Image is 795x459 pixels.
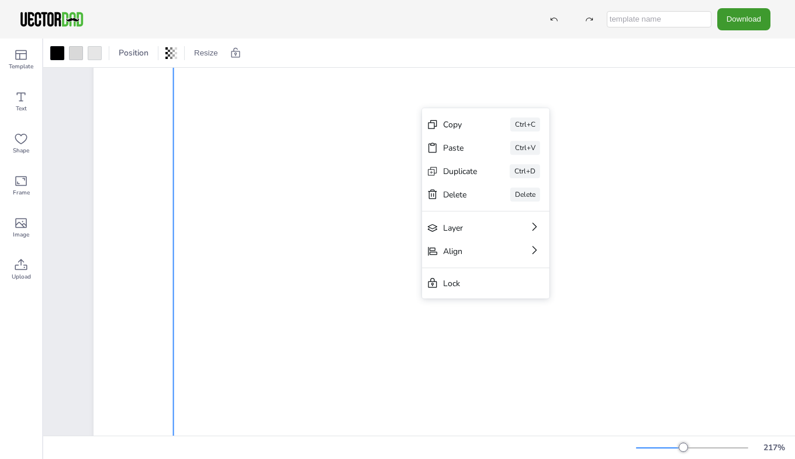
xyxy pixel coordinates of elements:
[443,222,496,234] div: Layer
[12,272,31,281] span: Upload
[510,187,540,201] div: Delete
[510,141,540,155] div: Ctrl+V
[760,442,788,453] div: 217 %
[189,44,223,62] button: Resize
[443,142,478,154] div: Paste
[717,8,770,30] button: Download
[116,47,151,58] span: Position
[9,62,33,71] span: Template
[13,230,29,239] span: Image
[443,166,477,177] div: Duplicate
[16,104,27,113] span: Text
[19,11,85,28] img: VectorDad-1.png
[13,188,30,197] span: Frame
[510,117,540,131] div: Ctrl+C
[443,246,496,257] div: Align
[510,164,540,178] div: Ctrl+D
[607,11,711,27] input: template name
[443,189,478,200] div: Delete
[443,278,512,289] div: Lock
[13,146,29,155] span: Shape
[443,119,478,130] div: Copy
